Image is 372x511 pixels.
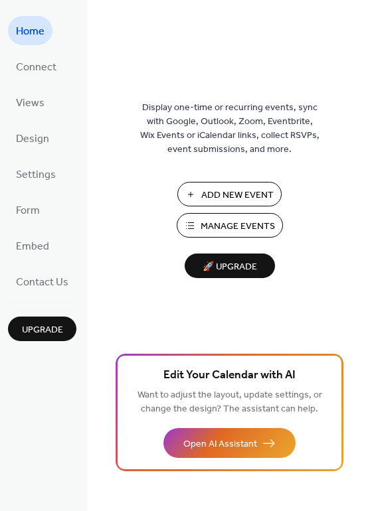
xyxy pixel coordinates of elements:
a: Home [8,16,52,45]
button: Add New Event [177,182,282,206]
span: Embed [16,236,49,257]
span: Design [16,129,49,150]
a: Views [8,88,52,117]
a: Settings [8,159,64,188]
span: Manage Events [201,220,275,234]
span: Form [16,200,40,222]
span: Add New Event [201,188,274,202]
a: Embed [8,231,57,260]
button: Open AI Assistant [163,428,296,458]
span: Settings [16,165,56,186]
span: Display one-time or recurring events, sync with Google, Outlook, Zoom, Eventbrite, Wix Events or ... [140,101,320,157]
button: Upgrade [8,317,76,341]
button: 🚀 Upgrade [185,254,275,278]
span: Edit Your Calendar with AI [163,366,296,385]
a: Contact Us [8,267,76,296]
span: Views [16,93,45,114]
span: Home [16,21,45,42]
span: Want to adjust the layout, update settings, or change the design? The assistant can help. [138,386,322,418]
button: Manage Events [177,213,283,238]
a: Design [8,123,57,153]
span: 🚀 Upgrade [193,258,267,276]
span: Upgrade [22,323,63,337]
span: Contact Us [16,272,68,293]
a: Form [8,195,48,224]
span: Open AI Assistant [183,437,257,451]
a: Connect [8,52,64,81]
span: Connect [16,57,56,78]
